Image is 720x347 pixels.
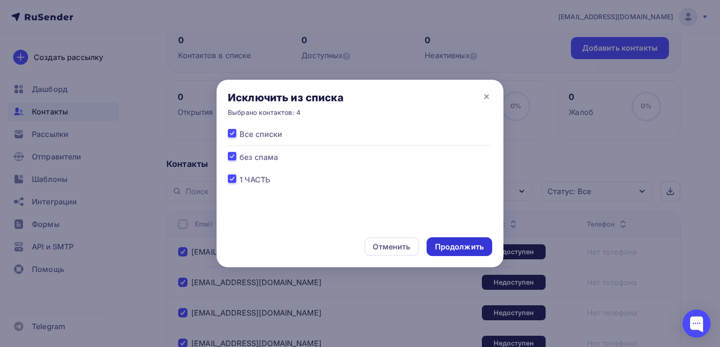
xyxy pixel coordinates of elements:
div: Выбрано контактов: 4 [228,108,344,117]
div: Продолжить [435,241,484,252]
span: 1 ЧАСТЬ [240,174,270,185]
span: Все списки [240,128,282,140]
div: Исключить из списка [228,91,344,104]
div: Отменить [373,241,410,252]
span: без спама [240,151,278,163]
